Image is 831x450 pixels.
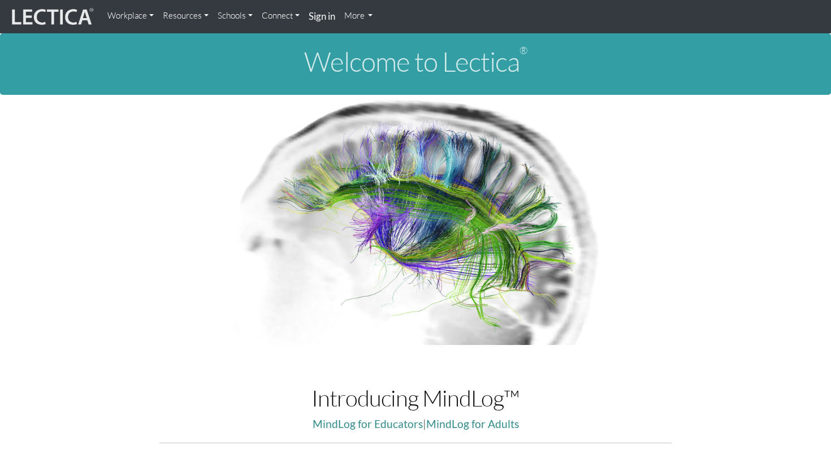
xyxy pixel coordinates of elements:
[313,417,423,430] a: MindLog for Educators
[227,95,604,346] img: Human Connectome Project Image
[9,47,822,77] h1: Welcome to Lectica
[213,5,257,27] a: Schools
[257,5,304,27] a: Connect
[304,5,340,29] a: Sign in
[340,5,378,27] a: More
[103,5,158,27] a: Workplace
[158,5,213,27] a: Resources
[159,386,672,410] h1: Introducing MindLog™
[159,415,672,434] p: |
[9,6,94,28] img: lecticalive
[520,44,527,56] sup: ®
[309,10,335,22] strong: Sign in
[426,417,519,430] a: MindLog for Adults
